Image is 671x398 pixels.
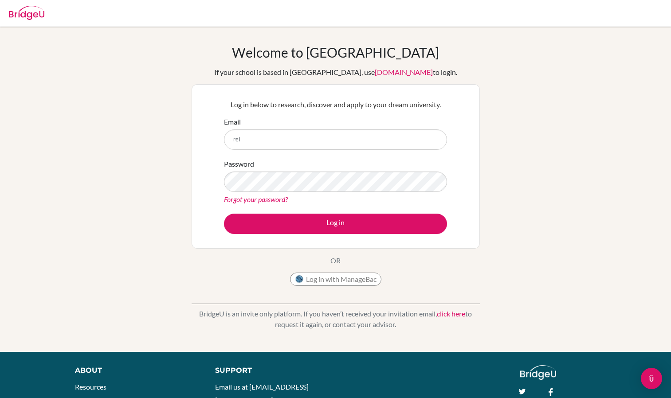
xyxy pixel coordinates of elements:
[330,255,341,266] p: OR
[641,368,662,389] div: Open Intercom Messenger
[9,6,44,20] img: Bridge-U
[224,195,288,203] a: Forgot your password?
[232,44,439,60] h1: Welcome to [GEOGRAPHIC_DATA]
[437,309,465,318] a: click here
[215,365,326,376] div: Support
[520,365,556,380] img: logo_white@2x-f4f0deed5e89b7ecb1c2cc34c3e3d731f90f0f143d5ea2071677605dd97b5244.png
[214,67,457,78] div: If your school is based in [GEOGRAPHIC_DATA], use to login.
[192,308,480,330] p: BridgeU is an invite only platform. If you haven’t received your invitation email, to request it ...
[75,382,106,391] a: Resources
[224,99,447,110] p: Log in below to research, discover and apply to your dream university.
[224,159,254,169] label: Password
[224,117,241,127] label: Email
[375,68,433,76] a: [DOMAIN_NAME]
[290,273,381,286] button: Log in with ManageBac
[75,365,195,376] div: About
[224,214,447,234] button: Log in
